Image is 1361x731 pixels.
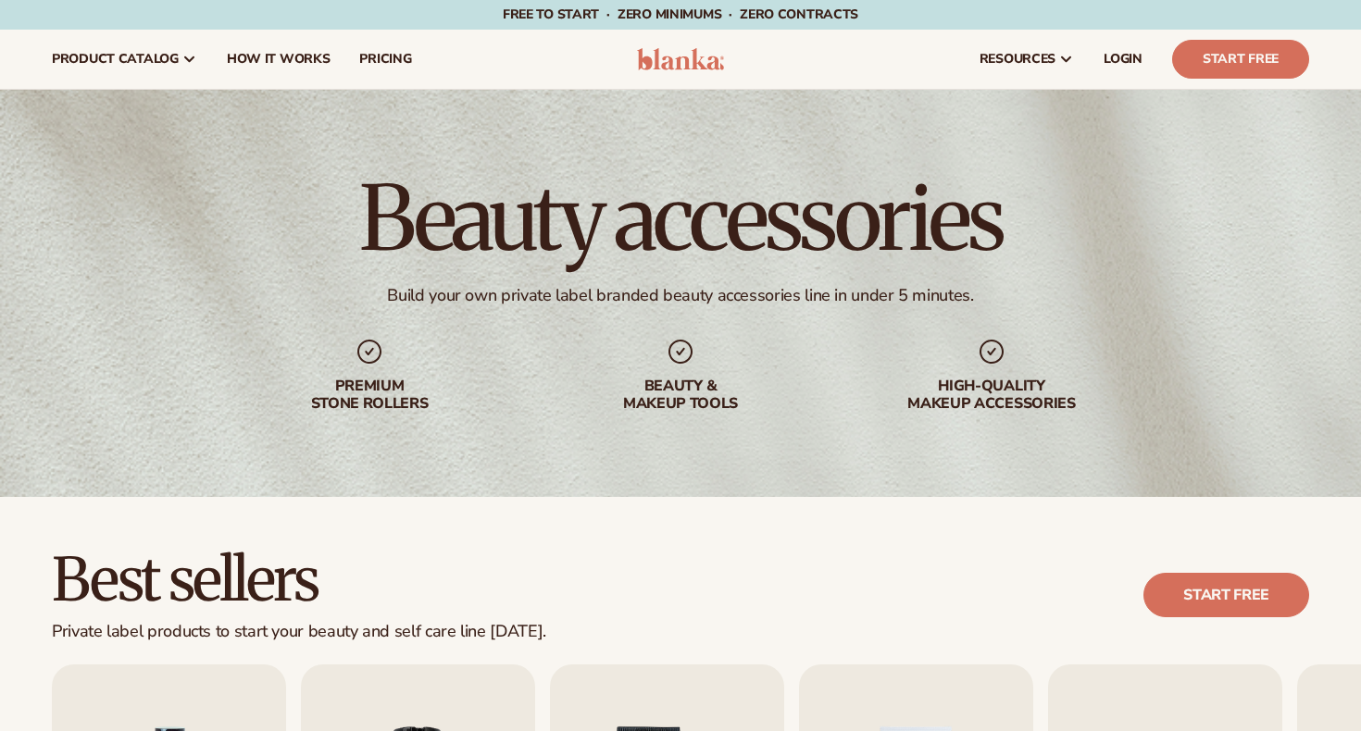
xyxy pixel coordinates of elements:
a: pricing [344,30,426,89]
span: resources [980,52,1055,67]
a: resources [965,30,1089,89]
span: LOGIN [1104,52,1142,67]
span: product catalog [52,52,179,67]
span: How It Works [227,52,331,67]
a: Start free [1143,573,1309,617]
div: High-quality makeup accessories [873,378,1110,413]
div: beauty & makeup tools [562,378,799,413]
a: LOGIN [1089,30,1157,89]
span: Free to start · ZERO minimums · ZERO contracts [503,6,858,23]
a: Start Free [1172,40,1309,79]
a: product catalog [37,30,212,89]
div: premium stone rollers [251,378,488,413]
div: Build your own private label branded beauty accessories line in under 5 minutes. [387,285,973,306]
h1: Beauty accessories [359,174,1003,263]
div: Private label products to start your beauty and self care line [DATE]. [52,622,546,642]
a: How It Works [212,30,345,89]
img: logo [637,48,725,70]
h2: Best sellers [52,549,546,611]
span: pricing [359,52,411,67]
